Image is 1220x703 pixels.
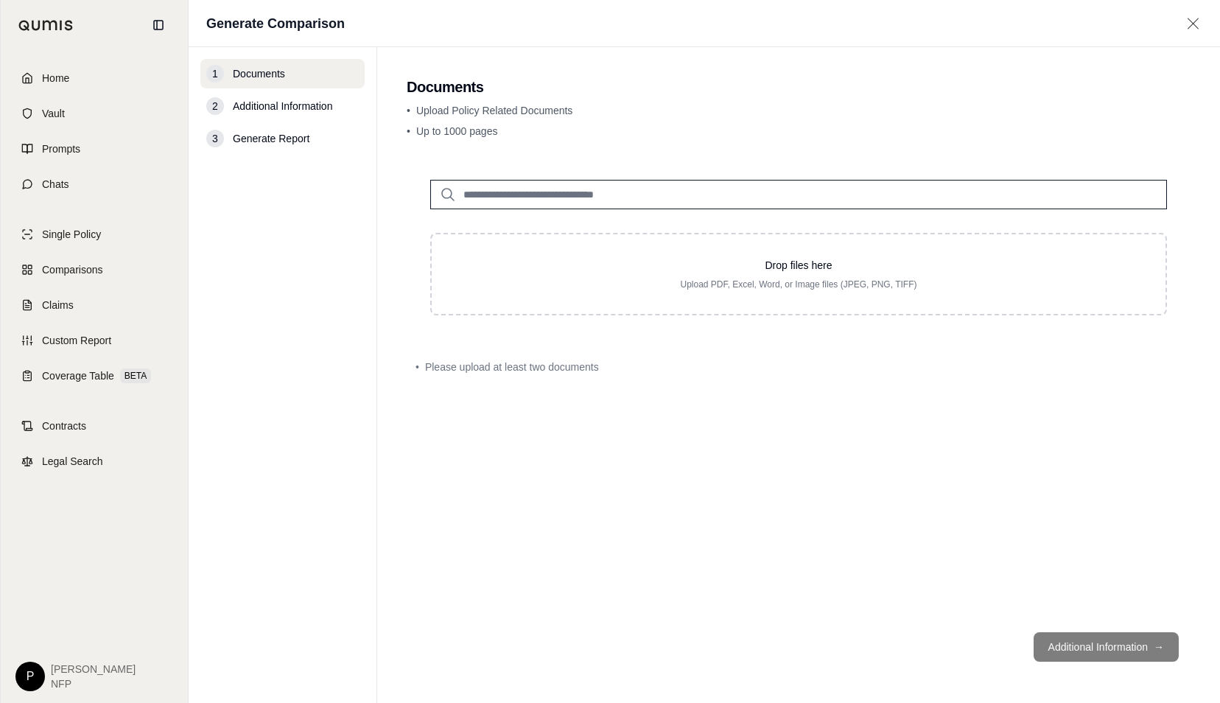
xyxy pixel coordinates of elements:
[416,360,419,374] span: •
[10,289,179,321] a: Claims
[42,106,65,121] span: Vault
[42,368,114,383] span: Coverage Table
[10,97,179,130] a: Vault
[233,66,285,81] span: Documents
[233,131,309,146] span: Generate Report
[51,676,136,691] span: NFP
[425,360,599,374] span: Please upload at least two documents
[42,419,86,433] span: Contracts
[10,324,179,357] a: Custom Report
[416,105,572,116] span: Upload Policy Related Documents
[18,20,74,31] img: Qumis Logo
[147,13,170,37] button: Collapse sidebar
[10,360,179,392] a: Coverage TableBETA
[42,177,69,192] span: Chats
[407,125,410,137] span: •
[10,445,179,478] a: Legal Search
[120,368,151,383] span: BETA
[10,62,179,94] a: Home
[42,298,74,312] span: Claims
[42,262,102,277] span: Comparisons
[42,454,103,469] span: Legal Search
[407,77,1191,97] h2: Documents
[10,218,179,251] a: Single Policy
[42,71,69,85] span: Home
[206,97,224,115] div: 2
[10,133,179,165] a: Prompts
[10,168,179,200] a: Chats
[233,99,332,113] span: Additional Information
[51,662,136,676] span: [PERSON_NAME]
[10,253,179,286] a: Comparisons
[42,227,101,242] span: Single Policy
[206,13,345,34] h1: Generate Comparison
[15,662,45,691] div: P
[206,130,224,147] div: 3
[42,141,80,156] span: Prompts
[455,258,1142,273] p: Drop files here
[10,410,179,442] a: Contracts
[416,125,498,137] span: Up to 1000 pages
[42,333,111,348] span: Custom Report
[407,105,410,116] span: •
[455,279,1142,290] p: Upload PDF, Excel, Word, or Image files (JPEG, PNG, TIFF)
[206,65,224,83] div: 1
